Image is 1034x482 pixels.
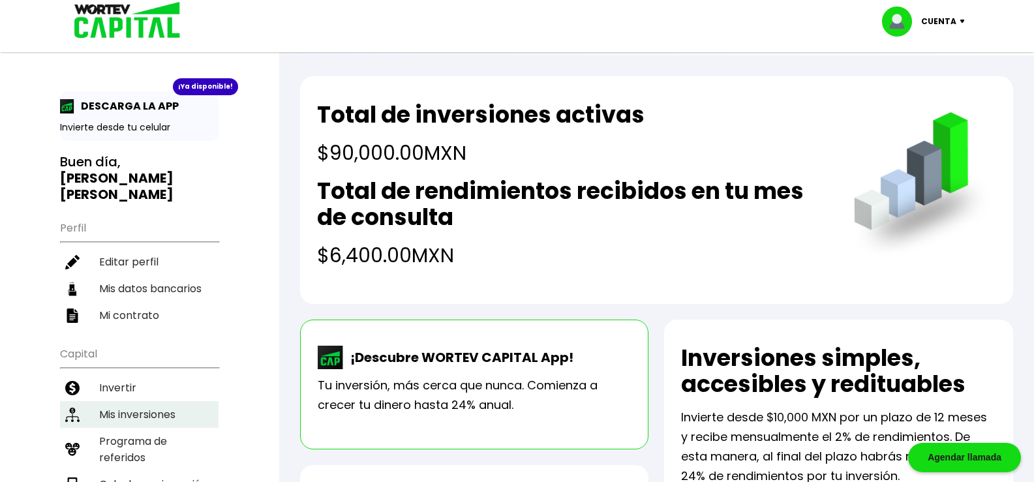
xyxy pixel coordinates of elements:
img: wortev-capital-app-icon [318,346,344,369]
a: Editar perfil [60,249,219,275]
b: [PERSON_NAME] [PERSON_NAME] [60,169,174,203]
img: profile-image [882,7,921,37]
p: Invierte desde tu celular [60,121,219,134]
a: Mi contrato [60,302,219,329]
img: icon-down [956,20,974,23]
div: Agendar llamada [908,443,1021,472]
a: Invertir [60,374,219,401]
img: datos-icon.10cf9172.svg [65,282,80,296]
h2: Total de inversiones activas [317,102,645,128]
a: Mis datos bancarios [60,275,219,302]
p: ¡Descubre WORTEV CAPITAL App! [344,348,573,367]
p: Tu inversión, más cerca que nunca. Comienza a crecer tu dinero hasta 24% anual. [318,376,631,415]
img: contrato-icon.f2db500c.svg [65,309,80,323]
img: grafica.516fef24.png [848,112,996,260]
h3: Buen día, [60,154,219,203]
a: Programa de referidos [60,428,219,471]
img: inversiones-icon.6695dc30.svg [65,408,80,422]
p: DESCARGA LA APP [74,98,179,114]
img: recomiendanos-icon.9b8e9327.svg [65,442,80,457]
div: ¡Ya disponible! [173,78,238,95]
a: Mis inversiones [60,401,219,428]
h2: Inversiones simples, accesibles y redituables [681,345,996,397]
h2: Total de rendimientos recibidos en tu mes de consulta [317,178,828,230]
h4: $90,000.00 MXN [317,138,645,168]
img: invertir-icon.b3b967d7.svg [65,381,80,395]
img: editar-icon.952d3147.svg [65,255,80,269]
h4: $6,400.00 MXN [317,241,828,270]
p: Cuenta [921,12,956,31]
ul: Perfil [60,213,219,329]
img: app-icon [60,99,74,113]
